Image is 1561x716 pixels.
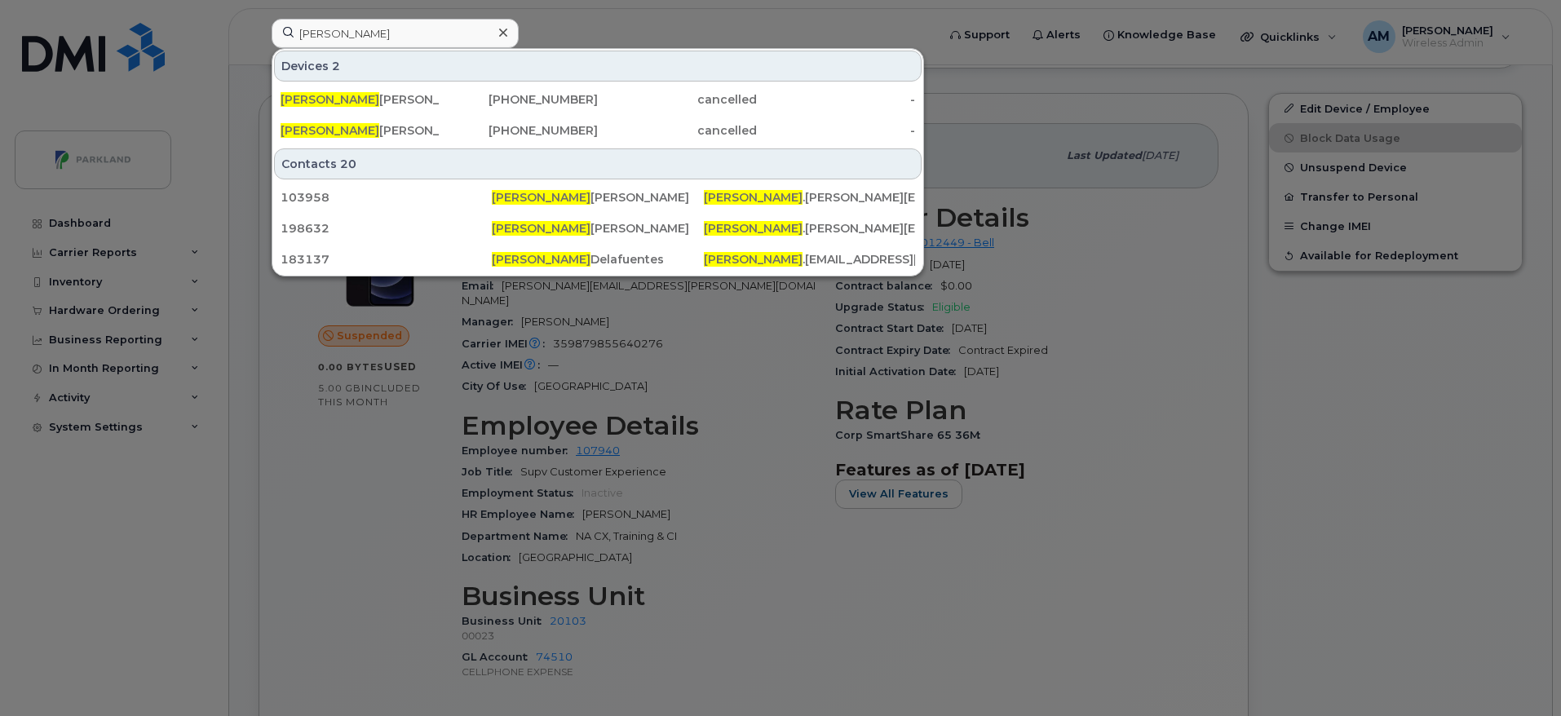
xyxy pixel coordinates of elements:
span: [PERSON_NAME] [492,190,590,205]
div: [PERSON_NAME] [281,91,440,108]
span: [PERSON_NAME] [704,221,803,236]
span: 20 [340,156,356,172]
div: cancelled [598,122,757,139]
a: 198632[PERSON_NAME][PERSON_NAME][PERSON_NAME].[PERSON_NAME][EMAIL_ADDRESS][DOMAIN_NAME] [274,214,922,243]
div: Devices [274,51,922,82]
div: [PHONE_NUMBER] [440,91,599,108]
span: [PERSON_NAME] [704,252,803,267]
span: 2 [332,58,340,74]
div: - [757,91,916,108]
input: Find something... [272,19,519,48]
div: 183137 [281,251,492,267]
a: 103958[PERSON_NAME][PERSON_NAME][PERSON_NAME].[PERSON_NAME][EMAIL_ADDRESS][DOMAIN_NAME] [274,183,922,212]
span: [PERSON_NAME] [281,92,379,107]
span: [PERSON_NAME] [704,190,803,205]
div: 198632 [281,220,492,236]
div: [PERSON_NAME] [492,220,703,236]
div: Delafuentes [492,251,703,267]
div: cancelled [598,91,757,108]
div: [PHONE_NUMBER] [440,122,599,139]
span: [PERSON_NAME] [281,123,379,138]
a: [PERSON_NAME][PERSON_NAME][PHONE_NUMBER]cancelled- [274,85,922,114]
span: [PERSON_NAME] [492,221,590,236]
a: [PERSON_NAME][PERSON_NAME][PHONE_NUMBER]cancelled- [274,116,922,145]
div: .[PERSON_NAME][EMAIL_ADDRESS][DOMAIN_NAME] [704,220,915,236]
div: - [757,122,916,139]
div: [PERSON_NAME] [492,189,703,206]
div: [PERSON_NAME] [281,122,440,139]
span: [PERSON_NAME] [492,252,590,267]
div: .[EMAIL_ADDRESS][DOMAIN_NAME] [704,251,915,267]
a: 183137[PERSON_NAME]Delafuentes[PERSON_NAME].[EMAIL_ADDRESS][DOMAIN_NAME] [274,245,922,274]
div: Contacts [274,148,922,179]
div: 103958 [281,189,492,206]
div: .[PERSON_NAME][EMAIL_ADDRESS][DOMAIN_NAME] [704,189,915,206]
